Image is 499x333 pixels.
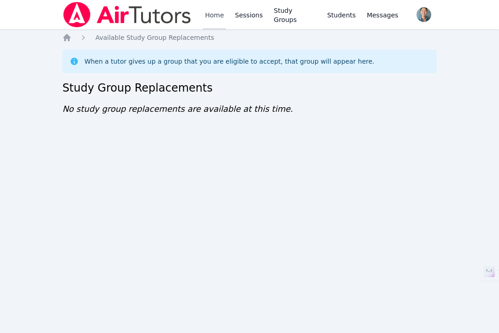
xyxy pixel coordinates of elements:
span: Available Study Group Replacements [95,34,214,41]
a: Available Study Group Replacements [95,33,214,42]
h2: Study Group Replacements [62,81,437,95]
div: When a tutor gives up a group that you are eligible to accept, that group will appear here. [84,57,374,66]
img: Air Tutors [62,2,192,27]
span: No study group replacements are available at this time. [62,104,293,114]
nav: Breadcrumb [62,33,437,42]
span: Messages [367,11,398,20]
